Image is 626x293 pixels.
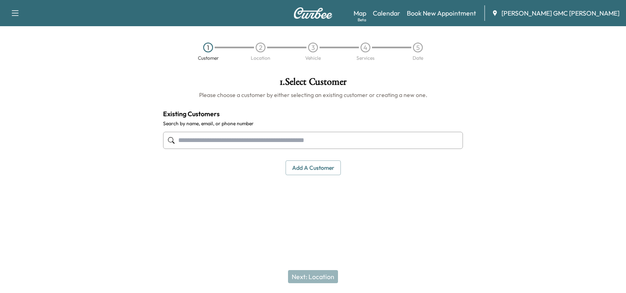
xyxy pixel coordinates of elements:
div: 2 [256,43,265,52]
div: 5 [413,43,423,52]
a: Book New Appointment [407,8,476,18]
div: Vehicle [305,56,321,61]
a: MapBeta [354,8,366,18]
h6: Please choose a customer by either selecting an existing customer or creating a new one. [163,91,463,99]
div: Beta [358,17,366,23]
div: Date [413,56,423,61]
button: Add a customer [286,160,341,176]
div: Location [251,56,270,61]
h4: Existing Customers [163,109,463,119]
div: 3 [308,43,318,52]
span: [PERSON_NAME] GMC [PERSON_NAME] [501,8,619,18]
div: Customer [198,56,219,61]
div: Services [356,56,374,61]
h1: 1 . Select Customer [163,77,463,91]
div: 1 [203,43,213,52]
label: Search by name, email, or phone number [163,120,463,127]
a: Calendar [373,8,400,18]
img: Curbee Logo [293,7,333,19]
div: 4 [361,43,370,52]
